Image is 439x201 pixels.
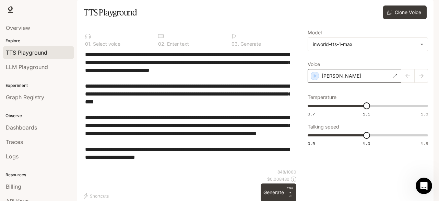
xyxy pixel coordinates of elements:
[383,5,427,19] button: Clone Voice
[277,169,296,175] p: 848 / 1000
[239,42,261,46] p: Generate
[85,42,92,46] p: 0 1 .
[363,141,370,146] span: 1.0
[322,72,361,79] p: [PERSON_NAME]
[416,178,432,194] iframe: Intercom live chat
[308,141,315,146] span: 0.5
[84,5,137,19] h1: TTS Playground
[232,42,239,46] p: 0 3 .
[308,62,320,67] p: Voice
[363,111,370,117] span: 1.1
[308,30,322,35] p: Model
[158,42,166,46] p: 0 2 .
[313,41,417,48] div: inworld-tts-1-max
[166,42,189,46] p: Enter text
[92,42,120,46] p: Select voice
[308,95,336,100] p: Temperature
[308,38,428,51] div: inworld-tts-1-max
[287,186,294,194] p: CTRL +
[308,111,315,117] span: 0.7
[421,111,428,117] span: 1.5
[308,124,339,129] p: Talking speed
[421,141,428,146] span: 1.5
[267,176,289,182] p: $ 0.008480
[287,186,294,199] p: ⏎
